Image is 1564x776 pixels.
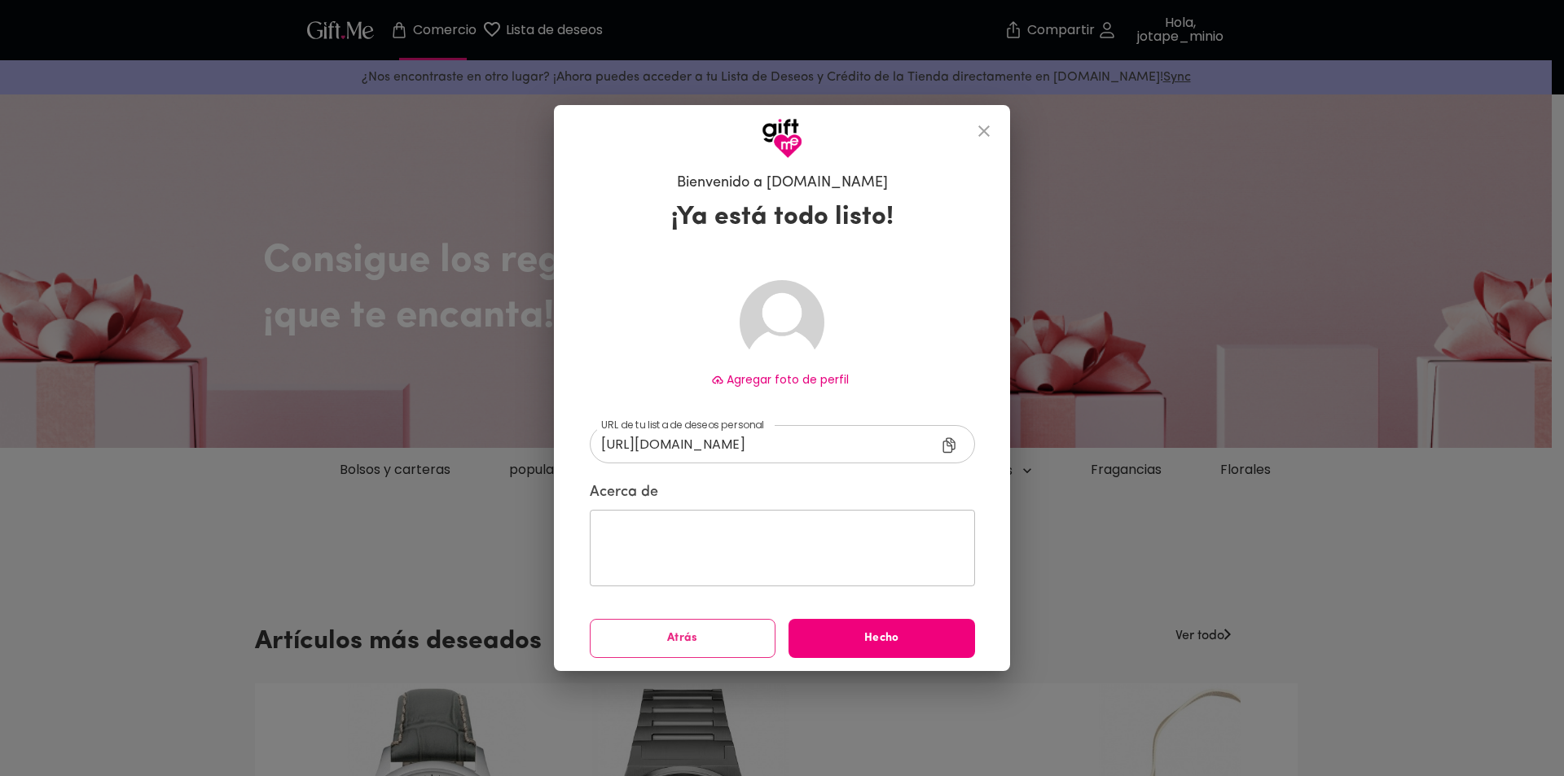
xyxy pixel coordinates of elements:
[667,632,698,644] font: Atrás
[789,619,975,658] button: Hecho
[964,112,1004,151] button: cerca
[590,619,776,658] button: Atrás
[740,280,824,365] img: Avatar
[864,632,899,644] font: Hecho
[677,176,888,191] font: Bienvenido a [DOMAIN_NAME]
[762,118,802,159] img: Logotipo de GiftMe
[727,371,849,388] font: Agregar foto de perfil
[590,485,658,500] font: Acerca de
[671,204,894,230] font: ¡Ya está todo listo!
